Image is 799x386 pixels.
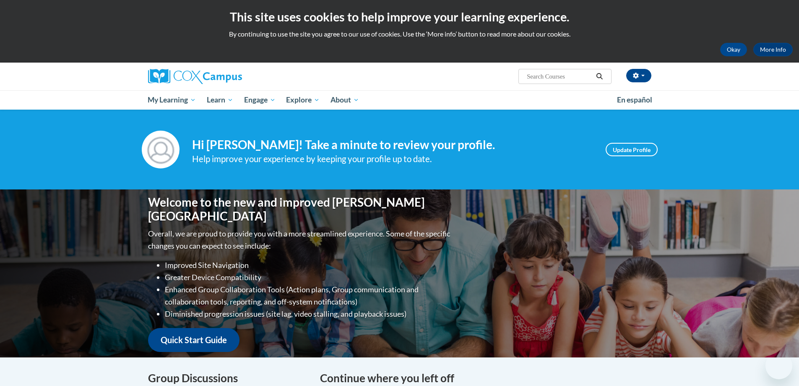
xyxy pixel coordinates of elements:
span: My Learning [148,95,196,105]
h2: This site uses cookies to help improve your learning experience. [6,8,793,25]
a: About [325,90,364,110]
span: En español [617,95,652,104]
a: Cox Campus [148,69,307,84]
button: Okay [720,43,747,56]
a: My Learning [143,90,202,110]
span: Engage [244,95,276,105]
a: Engage [239,90,281,110]
li: Greater Device Compatibility [165,271,452,284]
a: Update Profile [606,143,658,156]
a: Quick Start Guide [148,328,239,352]
img: Profile Image [142,131,180,168]
button: Account Settings [626,69,651,82]
iframe: Button to launch messaging window [765,352,792,379]
span: About [331,95,359,105]
span: Explore [286,95,320,105]
span: Learn [207,95,233,105]
p: By continuing to use the site you agree to our use of cookies. Use the ‘More info’ button to read... [6,29,793,39]
a: En español [612,91,658,109]
input: Search Courses [526,71,593,81]
li: Diminished progression issues (site lag, video stalling, and playback issues) [165,308,452,320]
a: More Info [753,43,793,56]
img: Cox Campus [148,69,242,84]
p: Overall, we are proud to provide you with a more streamlined experience. Some of the specific cha... [148,228,452,252]
h4: Hi [PERSON_NAME]! Take a minute to review your profile. [192,138,593,152]
a: Explore [281,90,325,110]
li: Enhanced Group Collaboration Tools (Action plans, Group communication and collaboration tools, re... [165,284,452,308]
h1: Welcome to the new and improved [PERSON_NAME][GEOGRAPHIC_DATA] [148,195,452,223]
div: Help improve your experience by keeping your profile up to date. [192,152,593,166]
a: Learn [201,90,239,110]
button: Search [593,71,606,81]
li: Improved Site Navigation [165,259,452,271]
div: Main menu [135,90,664,110]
